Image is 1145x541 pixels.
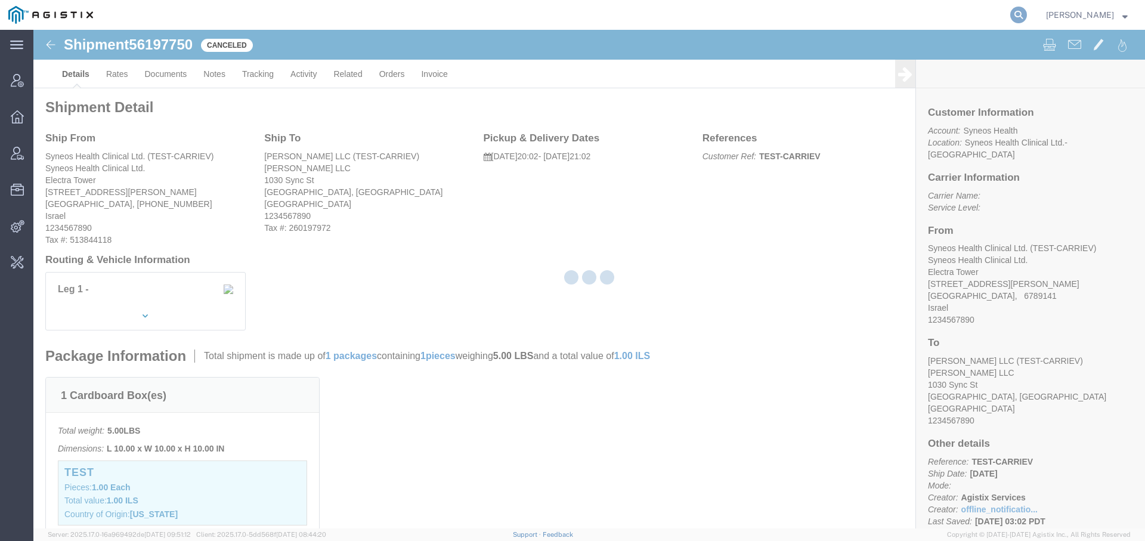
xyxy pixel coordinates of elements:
span: [DATE] 08:44:20 [276,531,326,538]
a: Support [513,531,543,538]
span: [DATE] 09:51:12 [144,531,191,538]
button: [PERSON_NAME] [1045,8,1128,22]
span: Server: 2025.17.0-16a969492de [48,531,191,538]
span: Client: 2025.17.0-5dd568f [196,531,326,538]
span: Copyright © [DATE]-[DATE] Agistix Inc., All Rights Reserved [947,530,1131,540]
span: Abbie Wilkiemeyer [1046,8,1114,21]
a: Feedback [543,531,573,538]
img: logo [8,6,93,24]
